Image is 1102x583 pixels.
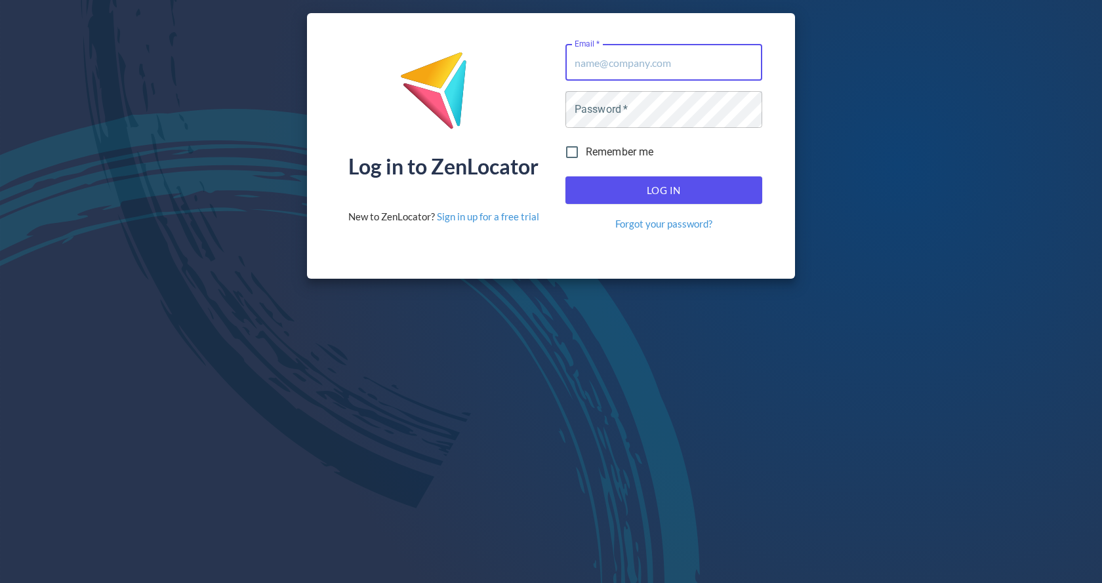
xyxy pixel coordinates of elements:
[586,144,654,160] span: Remember me
[399,51,487,140] img: ZenLocator
[565,44,762,81] input: name@company.com
[348,156,539,177] div: Log in to ZenLocator
[348,210,539,224] div: New to ZenLocator?
[437,211,539,222] a: Sign in up for a free trial
[580,182,748,199] span: Log In
[615,217,712,231] a: Forgot your password?
[565,176,762,204] button: Log In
